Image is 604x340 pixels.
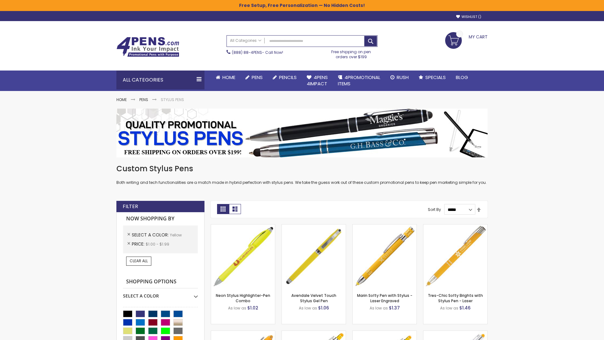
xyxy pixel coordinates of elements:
[228,305,246,311] span: As low as
[353,224,417,229] a: Marin Softy Pen with Stylus - Laser Engraved-Yellow
[428,293,483,303] a: Tres-Chic Softy Brights with Stylus Pen - Laser
[282,224,346,229] a: Avendale Velvet Touch Stylus Gel Pen-Yellow
[370,305,388,311] span: As low as
[132,241,146,247] span: Price
[389,305,400,311] span: $1.37
[139,97,148,102] a: Pens
[227,36,265,46] a: All Categories
[116,164,488,185] div: Both writing and tech functionalities are a match made in hybrid perfection with stylus pens. We ...
[123,203,138,210] strong: Filter
[451,71,473,84] a: Blog
[423,331,487,336] a: Tres-Chic Softy with Stylus Top Pen - ColorJet-Yellow
[456,74,468,81] span: Blog
[282,331,346,336] a: Phoenix Softy Brights with Stylus Pen - Laser-Yellow
[132,232,170,238] span: Select A Color
[318,305,329,311] span: $1.06
[211,331,275,336] a: Ellipse Softy Brights with Stylus Pen - Laser-Yellow
[397,74,409,81] span: Rush
[161,97,184,102] strong: Stylus Pens
[353,331,417,336] a: Phoenix Softy Brights Gel with Stylus Pen - Laser-Yellow
[414,71,451,84] a: Specials
[211,71,240,84] a: Home
[282,224,346,288] img: Avendale Velvet Touch Stylus Gel Pen-Yellow
[170,232,182,238] span: Yellow
[130,258,148,263] span: Clear All
[123,212,198,225] strong: Now Shopping by
[216,293,270,303] a: Neon Stylus Highlighter-Pen Combo
[116,37,179,57] img: 4Pens Custom Pens and Promotional Products
[146,241,169,247] span: $1.00 - $1.99
[291,293,336,303] a: Avendale Velvet Touch Stylus Gel Pen
[353,224,417,288] img: Marin Softy Pen with Stylus - Laser Engraved-Yellow
[459,305,471,311] span: $1.46
[116,164,488,174] h1: Custom Stylus Pens
[240,71,268,84] a: Pens
[116,109,488,157] img: Stylus Pens
[232,50,262,55] a: (888) 88-4PENS
[425,74,446,81] span: Specials
[126,257,151,265] a: Clear All
[217,204,229,214] strong: Grid
[230,38,261,43] span: All Categories
[247,305,258,311] span: $1.02
[279,74,297,81] span: Pencils
[456,14,481,19] a: Wishlist
[333,71,385,91] a: 4PROMOTIONALITEMS
[440,305,458,311] span: As low as
[232,50,283,55] span: - Call Now!
[428,207,441,212] label: Sort By
[385,71,414,84] a: Rush
[338,74,380,87] span: 4PROMOTIONAL ITEMS
[325,47,378,59] div: Free shipping on pen orders over $199
[222,74,235,81] span: Home
[252,74,263,81] span: Pens
[357,293,412,303] a: Marin Softy Pen with Stylus - Laser Engraved
[123,275,198,289] strong: Shopping Options
[302,71,333,91] a: 4Pens4impact
[423,224,487,229] a: Tres-Chic Softy Brights with Stylus Pen - Laser-Yellow
[211,224,275,229] a: Neon Stylus Highlighter-Pen Combo-Yellow
[123,288,198,299] div: Select A Color
[307,74,328,87] span: 4Pens 4impact
[299,305,317,311] span: As low as
[211,224,275,288] img: Neon Stylus Highlighter-Pen Combo-Yellow
[268,71,302,84] a: Pencils
[116,71,204,89] div: All Categories
[116,97,127,102] a: Home
[423,224,487,288] img: Tres-Chic Softy Brights with Stylus Pen - Laser-Yellow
